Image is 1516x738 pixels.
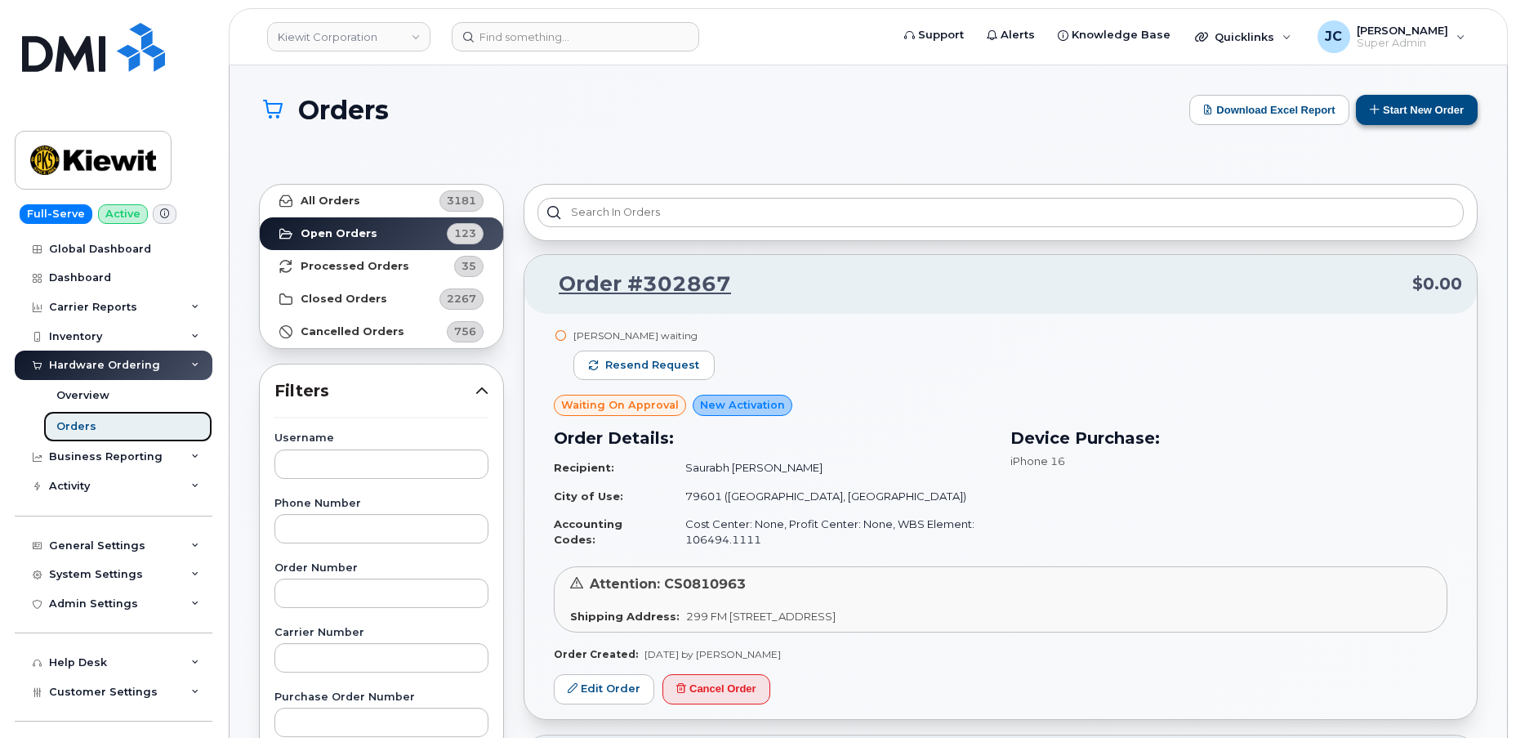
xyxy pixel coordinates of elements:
strong: All Orders [301,195,360,208]
span: 299 FM [STREET_ADDRESS] [686,610,836,623]
strong: Open Orders [301,227,377,240]
button: Cancel Order [662,674,770,704]
strong: Accounting Codes: [554,517,622,546]
a: Processed Orders35 [260,250,503,283]
label: Purchase Order Number [274,692,488,703]
span: Filters [274,379,475,403]
a: Order #302867 [539,270,731,299]
a: Edit Order [554,674,654,704]
span: Attention: CS0810963 [590,576,746,592]
span: 756 [454,324,476,339]
input: Search in orders [537,198,1464,227]
span: $0.00 [1412,272,1462,296]
button: Download Excel Report [1189,95,1349,125]
span: [DATE] by [PERSON_NAME] [644,648,781,660]
h3: Device Purchase: [1010,426,1447,450]
span: 3181 [447,193,476,208]
span: iPhone 16 [1010,454,1065,467]
strong: Order Created: [554,648,638,660]
a: Open Orders123 [260,217,503,250]
a: All Orders3181 [260,185,503,217]
td: Cost Center: None, Profit Center: None, WBS Element: 106494.1111 [671,510,991,553]
a: Cancelled Orders756 [260,315,503,348]
strong: Cancelled Orders [301,325,404,338]
label: Phone Number [274,499,488,509]
strong: Shipping Address: [570,610,680,623]
span: Orders [298,96,389,124]
label: Order Number [274,563,488,574]
strong: Recipient: [554,461,614,474]
button: Start New Order [1356,95,1478,125]
td: 79601 ([GEOGRAPHIC_DATA], [GEOGRAPHIC_DATA]) [671,482,991,511]
label: Carrier Number [274,628,488,638]
iframe: Messenger Launcher [1445,667,1504,726]
span: Resend request [605,358,699,373]
strong: Closed Orders [301,293,387,306]
span: 35 [461,258,476,274]
span: 123 [454,226,476,241]
button: Resend request [573,351,715,380]
strong: Processed Orders [301,260,409,273]
label: Username [274,433,488,444]
a: Closed Orders2267 [260,283,503,315]
td: Saurabh [PERSON_NAME] [671,454,991,482]
h3: Order Details: [554,426,991,450]
span: 2267 [447,291,476,306]
span: Waiting On Approval [561,397,679,413]
strong: City of Use: [554,490,623,503]
span: New Activation [700,397,785,413]
div: [PERSON_NAME] waiting [573,329,715,342]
